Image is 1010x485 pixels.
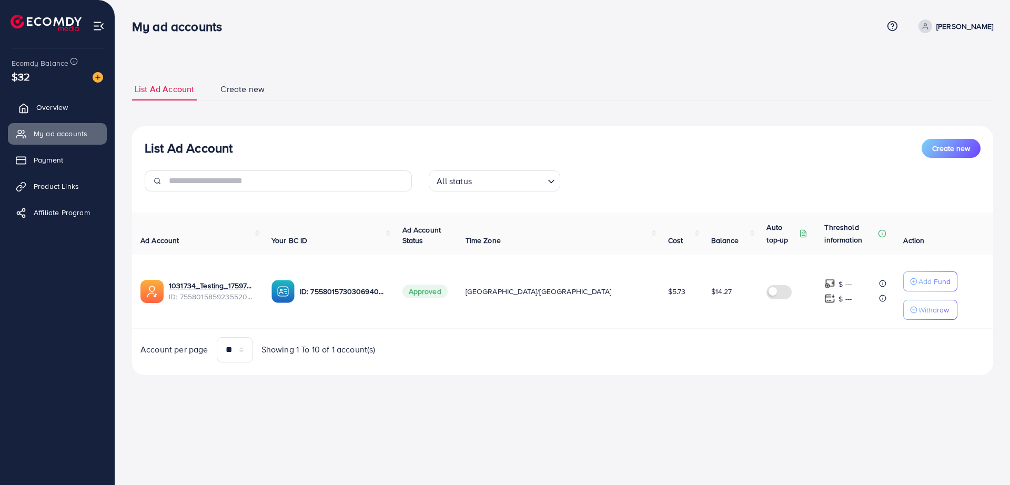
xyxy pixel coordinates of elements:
span: Overview [36,102,68,113]
span: Create new [932,143,970,154]
a: Affiliate Program [8,202,107,223]
span: ID: 7558015859235520530 [169,291,255,302]
span: All status [435,174,474,189]
p: $ --- [839,292,852,305]
span: [GEOGRAPHIC_DATA]/[GEOGRAPHIC_DATA] [466,286,612,297]
button: Create new [922,139,981,158]
span: Cost [668,235,683,246]
div: Search for option [429,170,560,191]
img: top-up amount [824,293,835,304]
span: My ad accounts [34,128,87,139]
img: logo [11,15,82,31]
span: Time Zone [466,235,501,246]
p: [PERSON_NAME] [936,20,993,33]
button: Withdraw [903,300,957,320]
p: Withdraw [918,304,949,316]
span: Account per page [140,343,208,356]
img: ic-ba-acc.ded83a64.svg [271,280,295,303]
span: List Ad Account [135,83,194,95]
span: Ecomdy Balance [12,58,68,68]
span: Your BC ID [271,235,308,246]
span: Payment [34,155,63,165]
span: $14.27 [711,286,732,297]
span: Action [903,235,924,246]
a: Payment [8,149,107,170]
img: menu [93,20,105,32]
span: Balance [711,235,739,246]
a: Overview [8,97,107,118]
a: My ad accounts [8,123,107,144]
p: Add Fund [918,275,951,288]
p: $ --- [839,278,852,290]
a: Product Links [8,176,107,197]
div: <span class='underline'>1031734_Testing_1759737796327</span></br>7558015859235520530 [169,280,255,302]
button: Add Fund [903,271,957,291]
span: Approved [402,285,448,298]
span: $5.73 [668,286,686,297]
input: Search for option [475,171,543,189]
a: 1031734_Testing_1759737796327 [169,280,255,291]
span: $32 [12,69,30,84]
img: top-up amount [824,278,835,289]
p: Auto top-up [766,221,797,246]
span: Product Links [34,181,79,191]
span: Showing 1 To 10 of 1 account(s) [261,343,376,356]
img: ic-ads-acc.e4c84228.svg [140,280,164,303]
span: Affiliate Program [34,207,90,218]
p: Threshold information [824,221,876,246]
span: Create new [220,83,265,95]
span: Ad Account [140,235,179,246]
img: image [93,72,103,83]
h3: List Ad Account [145,140,233,156]
iframe: Chat [965,438,1002,477]
p: ID: 7558015730306940929 [300,285,386,298]
span: Ad Account Status [402,225,441,246]
a: [PERSON_NAME] [914,19,993,33]
h3: My ad accounts [132,19,230,34]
